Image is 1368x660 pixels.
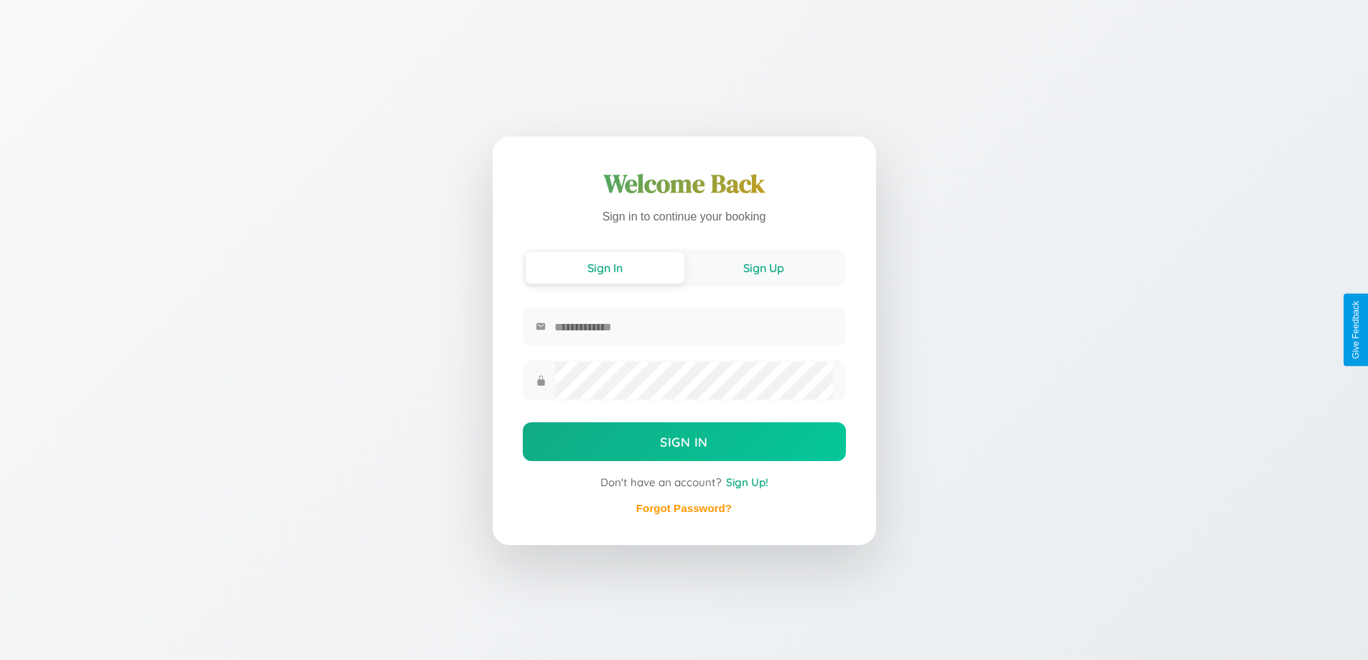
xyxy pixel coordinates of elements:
span: Sign Up! [726,475,768,489]
h1: Welcome Back [523,167,846,201]
p: Sign in to continue your booking [523,207,846,228]
div: Don't have an account? [523,475,846,489]
button: Sign In [523,422,846,461]
button: Sign Up [684,252,843,284]
button: Sign In [526,252,684,284]
a: Forgot Password? [636,502,732,514]
div: Give Feedback [1351,301,1361,359]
